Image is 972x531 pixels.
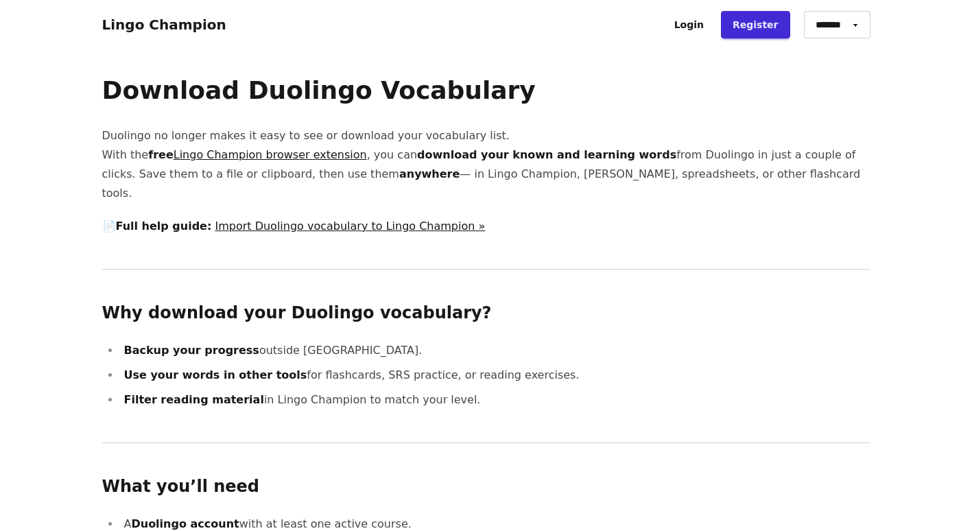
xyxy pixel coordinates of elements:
p: Duolingo no longer makes it easy to see or download your vocabulary list. With the , you can from... [102,126,870,203]
h2: What you’ll need [102,476,870,498]
a: Import Duolingo vocabulary to Lingo Champion » [215,220,485,233]
strong: Duolingo account [131,517,239,530]
a: Login [663,11,715,38]
p: 📄 [102,217,870,236]
strong: download your known and learning words [417,148,676,161]
li: for flashcards, SRS practice, or reading exercises. [120,366,870,385]
a: Lingo Champion browser extension [174,148,367,161]
a: Lingo Champion [102,16,226,33]
li: in Lingo Champion to match your level. [120,390,870,410]
strong: anywhere [399,167,460,180]
li: outside [GEOGRAPHIC_DATA]. [120,341,870,360]
a: Register [721,11,790,38]
h2: Why download your Duolingo vocabulary? [102,303,870,324]
strong: Full help guide: [116,220,212,233]
strong: Backup your progress [124,344,259,357]
strong: Filter reading material [124,393,264,406]
strong: Use your words in other tools [124,368,307,381]
strong: free [148,148,367,161]
h1: Download Duolingo Vocabulary [102,77,870,104]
